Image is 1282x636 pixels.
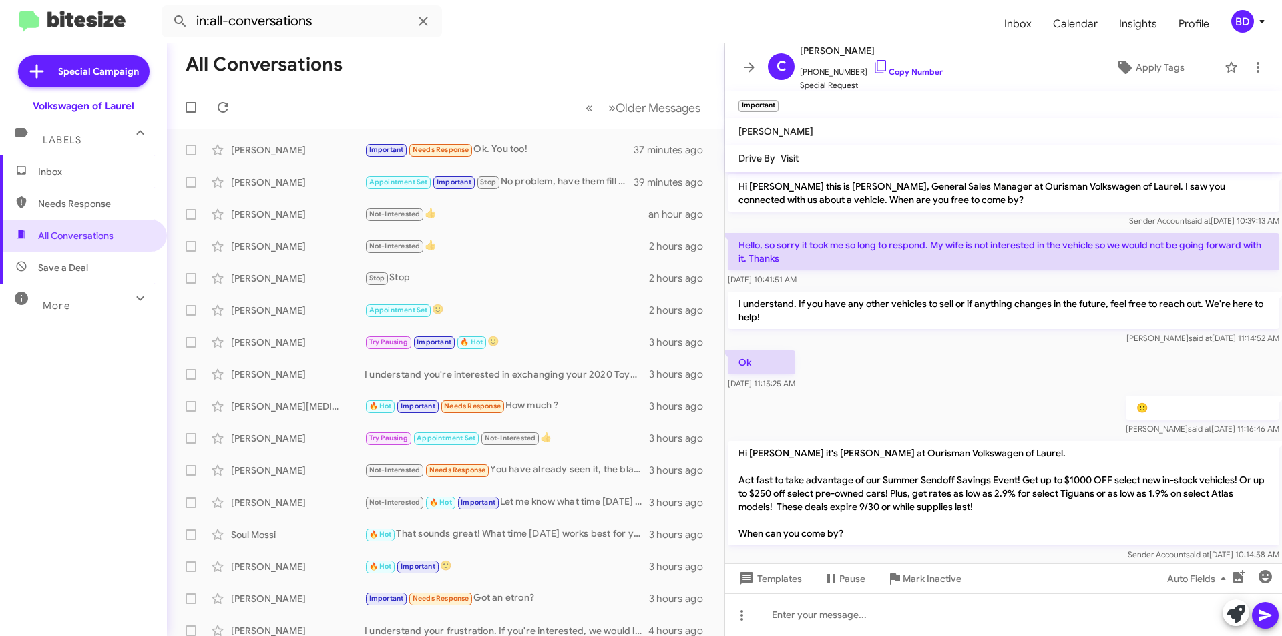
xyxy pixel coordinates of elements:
[369,306,428,314] span: Appointment Set
[728,274,797,284] span: [DATE] 10:41:51 AM
[369,402,392,410] span: 🔥 Hot
[369,530,392,539] span: 🔥 Hot
[38,197,152,210] span: Needs Response
[231,592,365,605] div: [PERSON_NAME]
[231,464,365,477] div: [PERSON_NAME]
[994,5,1042,43] a: Inbox
[437,178,471,186] span: Important
[728,441,1279,545] p: Hi [PERSON_NAME] it's [PERSON_NAME] at Ourisman Volkswagen of Laurel. Act fast to take advantage ...
[649,432,714,445] div: 3 hours ago
[38,165,152,178] span: Inbox
[365,270,649,286] div: Stop
[648,208,714,221] div: an hour ago
[738,152,775,164] span: Drive By
[1168,5,1220,43] a: Profile
[728,350,795,374] p: Ok
[738,125,813,137] span: [PERSON_NAME]
[58,65,139,78] span: Special Campaign
[1187,216,1211,226] span: said at
[649,368,714,381] div: 3 hours ago
[417,434,475,442] span: Appointment Set
[369,562,392,571] span: 🔥 Hot
[365,142,634,157] div: Ok. You too!
[1167,567,1231,591] span: Auto Fields
[649,592,714,605] div: 3 hours ago
[649,464,714,477] div: 3 hours ago
[1108,5,1168,43] a: Insights
[369,338,408,346] span: Try Pausing
[18,55,150,87] a: Special Campaign
[1231,10,1254,33] div: BD
[365,462,649,478] div: You have already seen it, the black one where the guy got screwed over from the previous dealership.
[781,152,799,164] span: Visit
[728,233,1279,270] p: Hello, so sorry it took me so long to respond. My wife is not interested in the vehicle so we wou...
[429,466,486,474] span: Needs Response
[1126,333,1279,343] span: [PERSON_NAME] [DATE] 11:14:52 AM
[429,498,452,507] span: 🔥 Hot
[38,261,88,274] span: Save a Deal
[43,300,70,312] span: More
[649,304,714,317] div: 2 hours ago
[365,368,649,381] div: I understand you're interested in exchanging your 2020 Toyota Highlander for a newer model. Let's...
[231,336,365,349] div: [PERSON_NAME]
[903,567,961,591] span: Mark Inactive
[231,528,365,541] div: Soul Mossi
[1126,424,1279,434] span: [PERSON_NAME] [DATE] 11:16:46 AM
[365,495,649,510] div: Let me know what time [DATE] is best for you!
[231,208,365,221] div: [PERSON_NAME]
[578,94,601,121] button: Previous
[1220,10,1267,33] button: BD
[634,176,714,189] div: 39 minutes ago
[1081,55,1218,79] button: Apply Tags
[417,338,451,346] span: Important
[231,496,365,509] div: [PERSON_NAME]
[649,336,714,349] div: 3 hours ago
[231,560,365,573] div: [PERSON_NAME]
[1136,55,1185,79] span: Apply Tags
[600,94,708,121] button: Next
[649,528,714,541] div: 3 hours ago
[736,567,802,591] span: Templates
[738,100,779,112] small: Important
[38,229,114,242] span: All Conversations
[43,134,81,146] span: Labels
[586,99,593,116] span: «
[365,591,649,606] div: Got an etron?
[634,143,714,157] div: 37 minutes ago
[33,99,134,113] div: Volkswagen of Laurel
[1042,5,1108,43] a: Calendar
[369,466,421,474] span: Not-Interested
[725,567,813,591] button: Templates
[800,43,943,59] span: [PERSON_NAME]
[365,206,648,222] div: 👍
[800,79,943,92] span: Special Request
[231,272,365,285] div: [PERSON_NAME]
[365,559,649,574] div: 🙂
[800,59,943,79] span: [PHONE_NUMBER]
[231,176,365,189] div: [PERSON_NAME]
[649,400,714,413] div: 3 hours ago
[728,378,795,388] span: [DATE] 11:15:25 AM
[777,56,787,77] span: C
[608,99,616,116] span: »
[461,498,495,507] span: Important
[231,400,365,413] div: [PERSON_NAME][MEDICAL_DATA]
[616,101,700,115] span: Older Messages
[369,145,404,154] span: Important
[369,498,421,507] span: Not-Interested
[1186,549,1209,559] span: said at
[1156,567,1242,591] button: Auto Fields
[649,560,714,573] div: 3 hours ago
[369,178,428,186] span: Appointment Set
[231,304,365,317] div: [PERSON_NAME]
[365,302,649,318] div: 🙂
[1189,333,1212,343] span: said at
[231,240,365,253] div: [PERSON_NAME]
[1128,549,1279,559] span: Sender Account [DATE] 10:14:58 AM
[728,292,1279,329] p: I understand. If you have any other vehicles to sell or if anything changes in the future, feel f...
[485,434,536,442] span: Not-Interested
